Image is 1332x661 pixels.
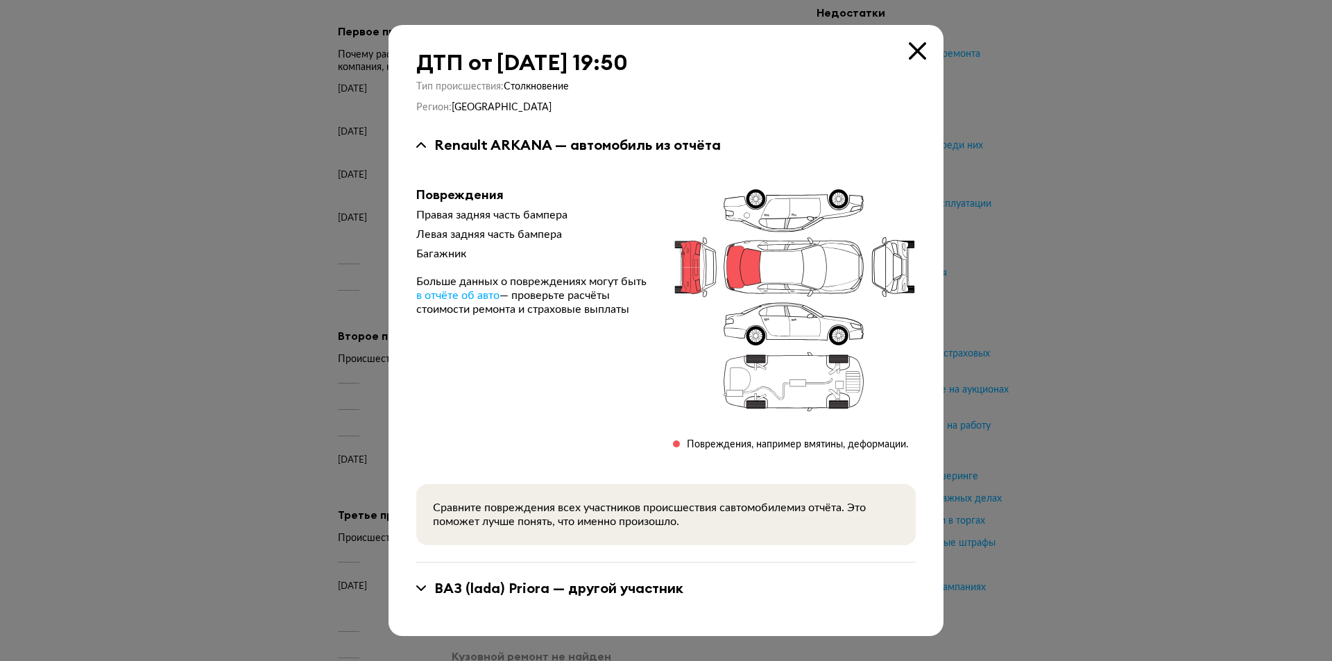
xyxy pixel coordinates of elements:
[416,247,651,261] div: Багажник
[687,438,908,451] div: Повреждения, например вмятины, деформации.
[452,103,552,112] span: [GEOGRAPHIC_DATA]
[504,82,569,92] span: Столкновение
[416,50,916,75] div: ДТП от [DATE] 19:50
[416,80,916,93] div: Тип происшествия :
[416,101,916,114] div: Регион :
[416,275,651,316] div: Больше данных о повреждениях могут быть — проверьте расчёты стоимости ремонта и страховые выплаты
[416,228,651,241] div: Левая задняя часть бампера
[416,208,651,222] div: Правая задняя часть бампера
[434,136,721,154] div: Renault ARKANA — автомобиль из отчёта
[416,289,499,302] a: в отчёте об авто
[416,187,651,203] div: Повреждения
[434,579,683,597] div: ВАЗ (lada) Priora — другой участник
[416,290,499,301] span: в отчёте об авто
[433,501,899,529] div: Сравните повреждения всех участников происшествия с автомобилем из отчёта. Это поможет лучше поня...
